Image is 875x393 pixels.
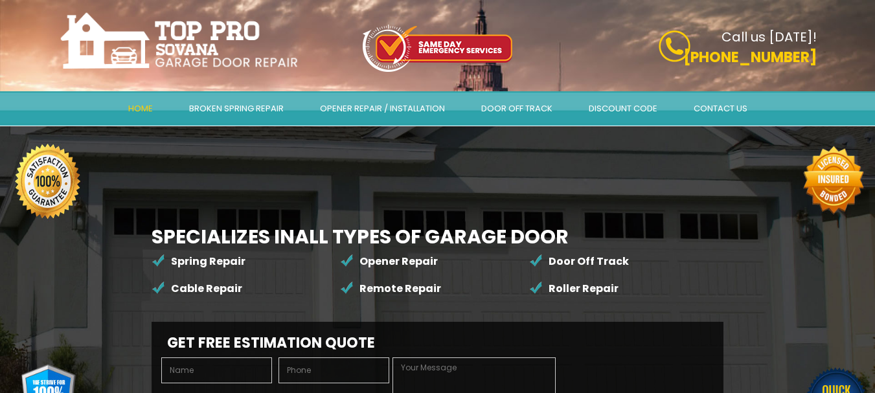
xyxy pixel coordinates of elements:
li: Opener Repair [340,248,529,275]
li: Cable Repair [152,275,341,302]
img: icon-top.png [363,25,512,72]
li: Door Off Track [529,248,718,275]
li: Roller Repair [529,275,718,302]
input: Name [161,357,272,383]
li: Remote Repair [340,275,529,302]
li: Spring Repair [152,248,341,275]
a: Discount Code [572,93,674,125]
h2: Get Free Estimation Quote [158,335,718,352]
b: Specializes in [152,223,569,251]
a: Call us [DATE]! [PHONE_NUMBER] [577,30,817,68]
span: All Types of Garage Door [295,223,569,251]
a: Contact Us [677,93,764,125]
p: [PHONE_NUMBER] [577,47,817,68]
a: Opener Repair / Installation [303,93,462,125]
img: Sovana.png [59,10,299,69]
a: Door Off Track [464,93,569,125]
input: Phone [278,357,389,383]
a: Home [111,93,170,125]
b: Call us [DATE]! [722,28,817,46]
a: Broken Spring Repair [172,93,301,125]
